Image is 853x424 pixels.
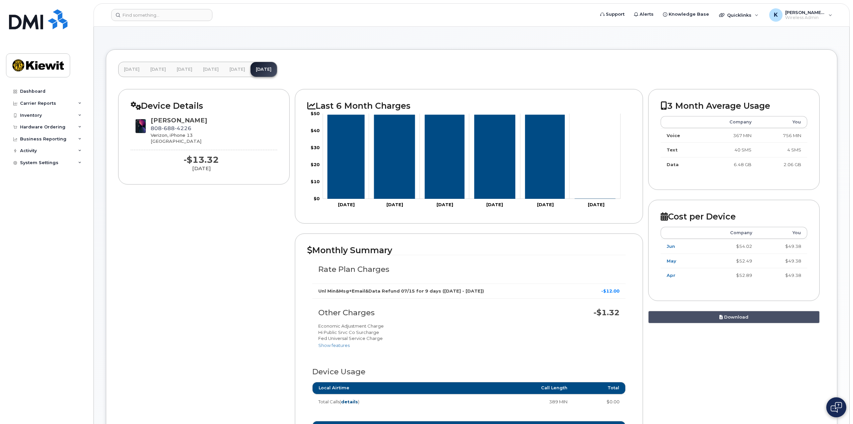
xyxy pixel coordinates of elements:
[307,246,631,255] h2: Monthly Summary
[667,133,680,138] strong: Voice
[537,202,554,207] tspan: [DATE]
[131,165,272,172] div: [DATE]
[311,179,320,184] tspan: $10
[175,125,191,131] span: 4226
[758,268,807,283] td: $49.38
[667,273,675,278] a: Apr
[443,382,573,394] th: Call Length
[601,288,620,294] strong: -$12.00
[131,101,277,111] h2: Device Details
[667,244,675,249] a: Jun
[314,196,320,201] tspan: $0
[250,62,277,77] a: [DATE]
[318,323,564,329] li: Economic Adjustment Charge
[119,62,145,77] a: [DATE]
[318,335,564,342] li: Fed Universal Service Charge
[699,268,758,283] td: $52.89
[757,116,807,128] th: You
[151,116,207,125] div: [PERSON_NAME]
[311,128,320,133] tspan: $40
[318,288,484,294] strong: Unl Min&Msg+Email&Data Refund 07/15 for 9 days ([DATE] - [DATE])
[318,265,620,274] h3: Rate Plan Charges
[443,394,573,409] td: 389 MIN
[593,308,620,317] strong: -$1.32
[145,62,171,77] a: [DATE]
[311,162,320,167] tspan: $20
[162,125,175,131] span: 688
[758,227,807,239] th: You
[341,399,358,404] a: details
[151,125,191,131] span: 808
[661,212,807,222] h2: Cost per Device
[318,309,564,317] h3: Other Charges
[573,382,626,394] th: Total
[702,142,757,157] td: 40 SMS
[757,157,807,172] td: 2.06 GB
[198,62,224,77] a: [DATE]
[758,239,807,254] td: $49.38
[131,155,272,165] div: -$13.32
[588,202,605,207] tspan: [DATE]
[338,202,355,207] tspan: [DATE]
[328,115,616,199] g: Series
[831,402,842,413] img: Open chat
[757,142,807,157] td: 4 SMS
[702,157,757,172] td: 6.48 GB
[648,311,820,323] a: Download
[131,116,151,136] img: image20231002-3703462-1ig824h.jpeg
[757,128,807,143] td: 756 MIN
[661,101,807,111] h2: 3 Month Average Usage
[311,111,621,207] g: Chart
[307,101,631,111] h2: Last 6 Month Charges
[340,399,359,404] span: ( )
[171,62,198,77] a: [DATE]
[667,258,676,264] a: May
[699,227,758,239] th: Company
[312,368,626,376] h3: Device Usage
[702,116,757,128] th: Company
[318,329,564,336] li: Hi Public Srvc Co Surcharge
[437,202,453,207] tspan: [DATE]
[311,145,320,150] tspan: $30
[758,254,807,268] td: $49.38
[386,202,403,207] tspan: [DATE]
[667,147,678,152] strong: Text
[486,202,503,207] tspan: [DATE]
[224,62,250,77] a: [DATE]
[311,111,320,116] tspan: $50
[312,394,443,409] td: Total Calls
[702,128,757,143] td: 367 MIN
[573,394,626,409] td: $0.00
[151,132,207,144] div: Verizon, iPhone 13 [GEOGRAPHIC_DATA]
[312,382,443,394] th: Local Airtime
[318,343,350,348] a: Show features
[667,162,679,167] strong: Data
[699,254,758,268] td: $52.49
[699,239,758,254] td: $54.02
